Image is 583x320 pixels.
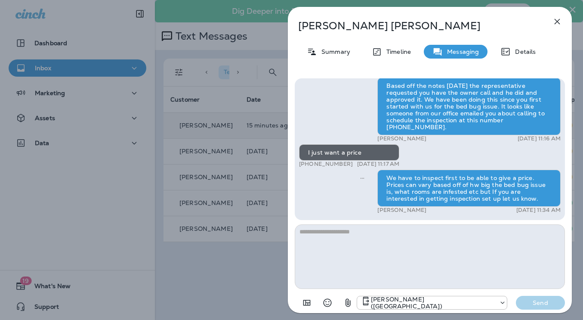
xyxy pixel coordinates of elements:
p: [PERSON_NAME] [PERSON_NAME] [298,20,533,32]
button: Select an emoji [319,294,336,311]
p: [DATE] 11:16 AM [518,135,561,142]
p: [PERSON_NAME] [377,207,426,214]
p: [PERSON_NAME] [377,135,426,142]
div: +1 (708) 740-5824 [357,296,507,310]
div: Based off the notes [DATE] the representative requested you have the owner call and he did and ap... [377,78,561,135]
div: We have to inspect first to be able to give a price. Prices can vary based off of hw big the bed ... [377,170,561,207]
p: Summary [317,48,350,55]
p: [DATE] 11:34 AM [516,207,561,214]
span: Sent [360,174,364,181]
button: Add in a premade template [298,294,315,311]
p: Timeline [382,48,411,55]
div: I just want a price [299,144,399,161]
p: Messaging [443,48,479,55]
p: [DATE] 11:17 AM [357,161,399,168]
p: [PERSON_NAME] ([GEOGRAPHIC_DATA]) [371,296,495,310]
p: [PHONE_NUMBER] [299,161,353,168]
p: Details [511,48,536,55]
